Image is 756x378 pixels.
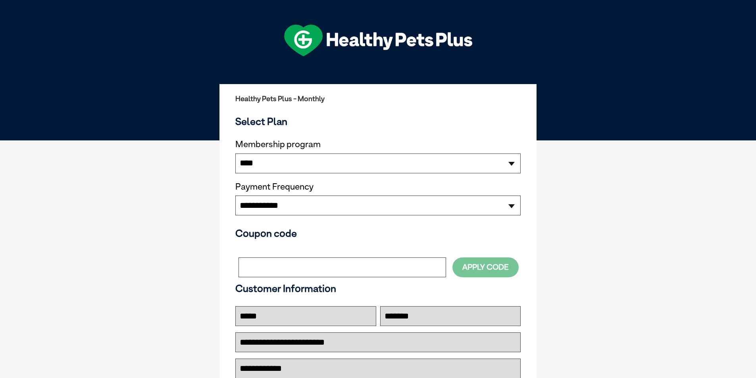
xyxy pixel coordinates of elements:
h3: Select Plan [235,115,521,127]
label: Membership program [235,139,521,150]
h3: Customer Information [235,282,521,294]
img: hpp-logo-landscape-green-white.png [284,25,472,56]
button: Apply Code [452,257,519,277]
label: Payment Frequency [235,182,314,192]
h3: Coupon code [235,227,521,239]
h2: Healthy Pets Plus - Monthly [235,95,521,103]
